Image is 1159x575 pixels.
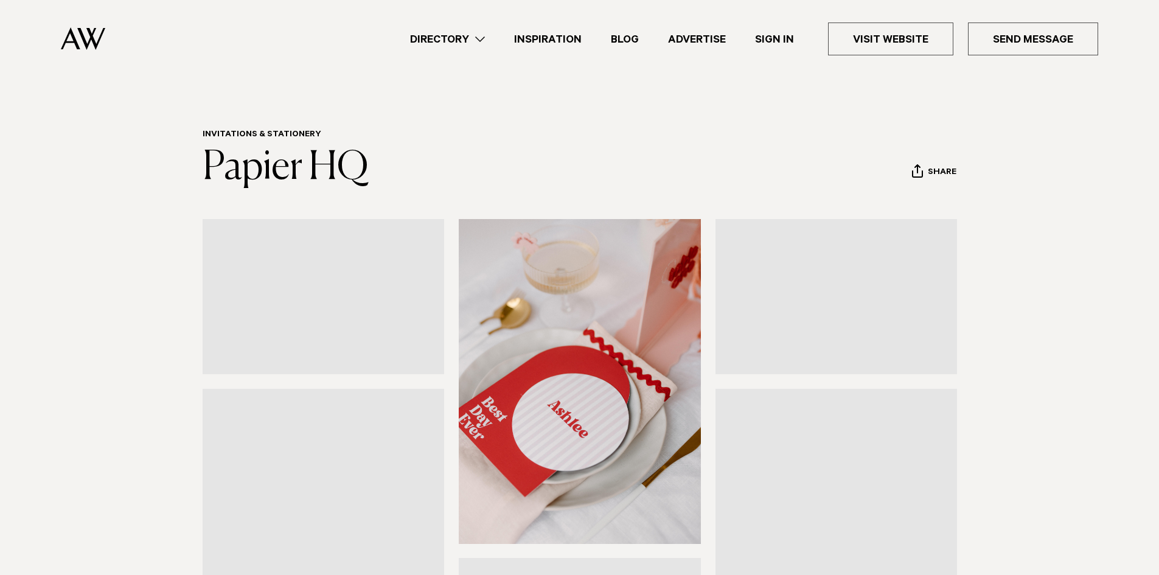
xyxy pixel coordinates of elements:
[596,31,653,47] a: Blog
[928,167,956,179] span: Share
[911,164,957,182] button: Share
[203,130,321,140] a: Invitations & Stationery
[395,31,499,47] a: Directory
[499,31,596,47] a: Inspiration
[203,148,368,187] a: Papier HQ
[61,27,105,50] img: Auckland Weddings Logo
[968,23,1098,55] a: Send Message
[828,23,953,55] a: Visit Website
[653,31,740,47] a: Advertise
[740,31,809,47] a: Sign In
